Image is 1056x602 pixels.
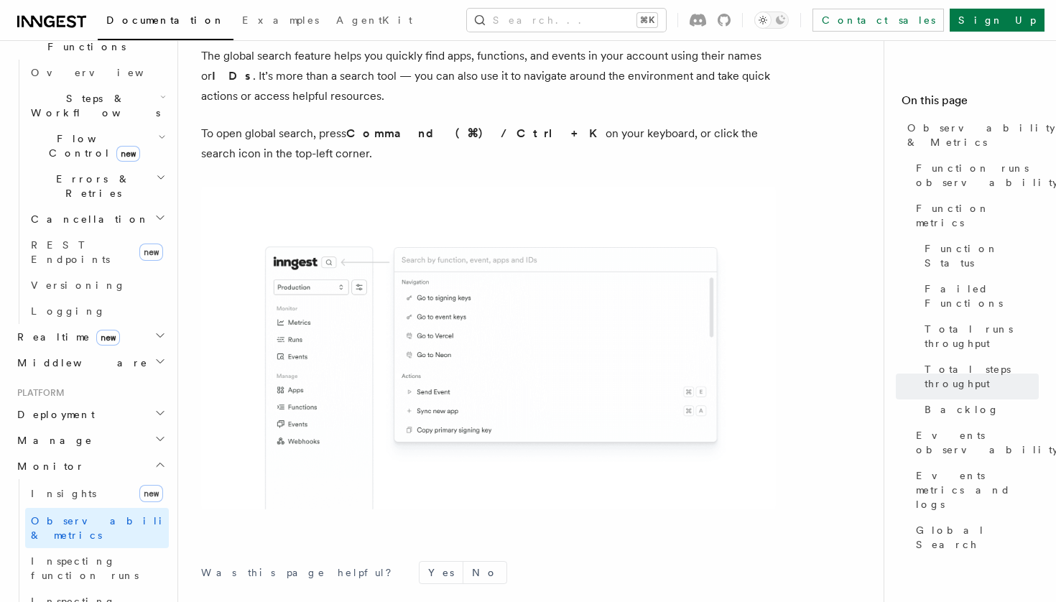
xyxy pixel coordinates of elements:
[916,523,1039,552] span: Global Search
[11,459,85,473] span: Monitor
[25,232,169,272] a: REST Endpointsnew
[233,4,328,39] a: Examples
[902,115,1039,155] a: Observability & Metrics
[11,427,169,453] button: Manage
[25,60,169,85] a: Overview
[916,201,1039,230] span: Function metrics
[925,282,1039,310] span: Failed Functions
[902,92,1039,115] h4: On this page
[25,166,169,206] button: Errors & Retries
[925,322,1039,351] span: Total runs throughput
[31,555,139,581] span: Inspecting function runs
[812,9,944,32] a: Contact sales
[31,67,179,78] span: Overview
[139,485,163,502] span: new
[96,330,120,346] span: new
[25,272,169,298] a: Versioning
[212,69,253,83] strong: IDs
[328,4,421,39] a: AgentKit
[11,60,169,324] div: Inngest Functions
[637,13,657,27] kbd: ⌘K
[25,126,169,166] button: Flow Controlnew
[925,402,999,417] span: Backlog
[116,146,140,162] span: new
[25,212,149,226] span: Cancellation
[201,187,776,510] img: Global search snippet
[950,9,1045,32] a: Sign Up
[11,324,169,350] button: Realtimenew
[242,14,319,26] span: Examples
[25,85,169,126] button: Steps & Workflows
[925,241,1039,270] span: Function Status
[25,131,158,160] span: Flow Control
[919,236,1039,276] a: Function Status
[463,562,506,583] button: No
[201,565,402,580] p: Was this page helpful?
[420,562,463,583] button: Yes
[919,356,1039,397] a: Total steps throughput
[31,515,179,541] span: Observability & metrics
[98,4,233,40] a: Documentation
[11,330,120,344] span: Realtime
[31,488,96,499] span: Insights
[11,356,148,370] span: Middleware
[910,195,1039,236] a: Function metrics
[201,46,776,106] p: The global search feature helps you quickly find apps, functions, and events in your account usin...
[11,387,65,399] span: Platform
[910,155,1039,195] a: Function runs observability
[11,407,95,422] span: Deployment
[25,91,160,120] span: Steps & Workflows
[25,206,169,232] button: Cancellation
[346,126,606,140] strong: Command (⌘) / Ctrl + K
[25,172,156,200] span: Errors & Retries
[11,453,169,479] button: Monitor
[919,276,1039,316] a: Failed Functions
[919,397,1039,422] a: Backlog
[925,362,1039,391] span: Total steps throughput
[106,14,225,26] span: Documentation
[467,9,666,32] button: Search...⌘K
[336,14,412,26] span: AgentKit
[25,298,169,324] a: Logging
[139,244,163,261] span: new
[25,548,169,588] a: Inspecting function runs
[31,279,126,291] span: Versioning
[919,316,1039,356] a: Total runs throughput
[754,11,789,29] button: Toggle dark mode
[11,402,169,427] button: Deployment
[25,508,169,548] a: Observability & metrics
[910,463,1039,517] a: Events metrics and logs
[201,124,776,164] p: To open global search, press on your keyboard, or click the search icon in the top-left corner.
[31,305,106,317] span: Logging
[907,121,1055,149] span: Observability & Metrics
[916,468,1039,511] span: Events metrics and logs
[31,239,110,265] span: REST Endpoints
[11,350,169,376] button: Middleware
[25,479,169,508] a: Insightsnew
[910,517,1039,557] a: Global Search
[910,422,1039,463] a: Events observability
[11,433,93,448] span: Manage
